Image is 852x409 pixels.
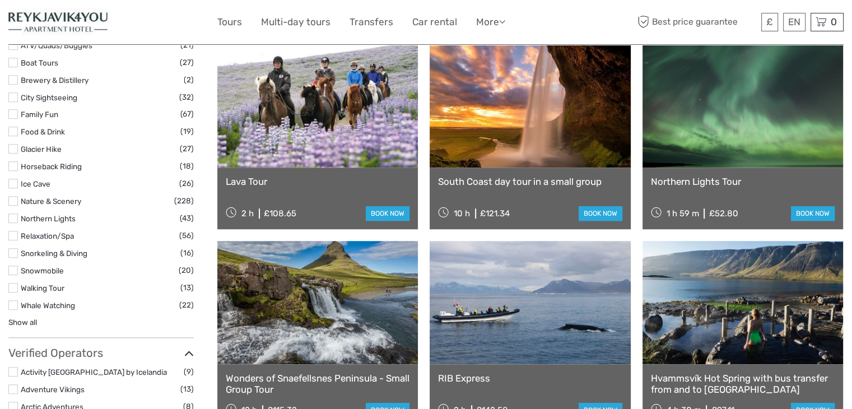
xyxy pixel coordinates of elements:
[21,127,65,136] a: Food & Drink
[184,73,194,86] span: (2)
[21,249,87,258] a: Snorkeling & Diving
[217,14,242,30] a: Tours
[8,318,37,327] a: Show all
[180,56,194,69] span: (27)
[180,125,194,138] span: (19)
[179,299,194,312] span: (22)
[454,208,470,219] span: 10 h
[174,194,194,207] span: (228)
[241,208,254,219] span: 2 h
[476,14,505,30] a: More
[16,20,127,29] p: We're away right now. Please check back later!
[635,13,758,31] span: Best price guarantee
[179,91,194,104] span: (32)
[666,208,699,219] span: 1 h 59 m
[438,373,622,384] a: RIB Express
[783,13,806,31] div: EN
[579,206,622,221] a: book now
[21,301,75,310] a: Whale Watching
[179,229,194,242] span: (56)
[21,266,64,275] a: Snowmobile
[829,16,839,27] span: 0
[21,110,58,119] a: Family Fun
[21,145,62,154] a: Glacier Hike
[179,264,194,277] span: (20)
[184,365,194,378] span: (9)
[261,14,330,30] a: Multi-day tours
[264,208,296,219] div: £108.65
[226,373,409,396] a: Wonders of Snaefellsnes Peninsula - Small Group Tour
[350,14,393,30] a: Transfers
[180,39,194,52] span: (21)
[366,206,409,221] a: book now
[21,58,58,67] a: Boat Tours
[180,383,194,396] span: (13)
[180,160,194,173] span: (18)
[21,76,89,85] a: Brewery & Distillery
[21,41,92,50] a: ATV/Quads/Buggies
[8,8,108,36] img: 6-361f32cd-14e7-48eb-9e68-625e5797bc9e_logo_small.jpg
[21,283,64,292] a: Walking Tour
[21,93,77,102] a: City Sightseeing
[180,281,194,294] span: (13)
[412,14,457,30] a: Car rental
[709,208,738,219] div: £52.80
[21,385,85,394] a: Adventure Vikings
[180,212,194,225] span: (43)
[438,176,622,187] a: South Coast day tour in a small group
[226,176,409,187] a: Lava Tour
[651,176,835,187] a: Northern Lights Tour
[21,162,82,171] a: Horseback Riding
[21,179,50,188] a: Ice Cave
[21,197,81,206] a: Nature & Scenery
[791,206,835,221] a: book now
[180,142,194,155] span: (27)
[651,373,835,396] a: Hvammsvík Hot Spring with bus transfer from and to [GEOGRAPHIC_DATA]
[21,214,76,223] a: Northern Lights
[179,177,194,190] span: (26)
[480,208,510,219] div: £121.34
[766,16,773,27] span: £
[180,108,194,120] span: (67)
[8,346,194,360] h3: Verified Operators
[180,247,194,259] span: (16)
[21,231,74,240] a: Relaxation/Spa
[21,368,167,377] a: Activity [GEOGRAPHIC_DATA] by Icelandia
[129,17,142,31] button: Open LiveChat chat widget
